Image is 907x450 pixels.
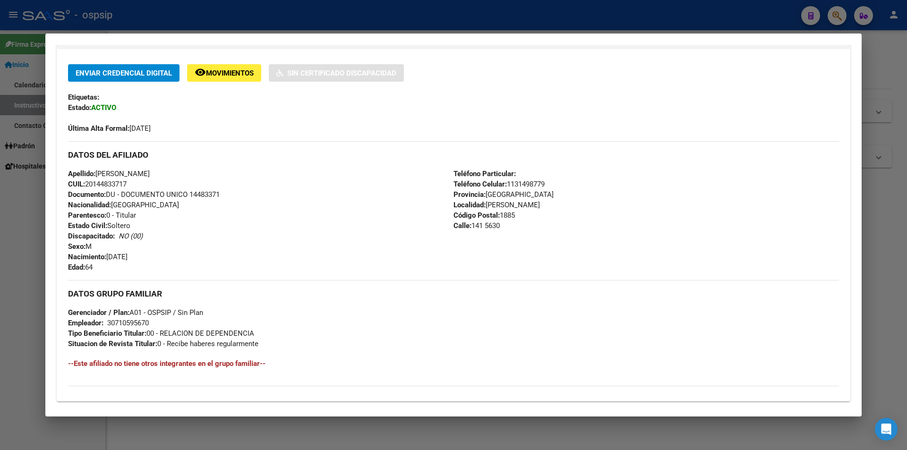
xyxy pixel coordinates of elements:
[68,201,179,209] span: [GEOGRAPHIC_DATA]
[68,308,129,317] strong: Gerenciador / Plan:
[68,232,115,240] strong: Discapacitado:
[453,180,545,188] span: 1131498779
[68,124,129,133] strong: Última Alta Formal:
[68,253,128,261] span: [DATE]
[68,103,91,112] strong: Estado:
[68,221,107,230] strong: Estado Civil:
[57,49,850,401] div: Datos de Empadronamiento
[68,253,106,261] strong: Nacimiento:
[68,340,258,348] span: 0 - Recibe haberes regularmente
[68,289,839,299] h3: DATOS GRUPO FAMILIAR
[453,211,515,220] span: 1885
[68,190,106,199] strong: Documento:
[107,318,149,328] div: 30710595670
[68,242,92,251] span: M
[68,329,254,338] span: 00 - RELACION DE DEPENDENCIA
[875,418,898,441] div: Open Intercom Messenger
[68,211,106,220] strong: Parentesco:
[287,69,396,77] span: Sin Certificado Discapacidad
[76,69,172,77] span: Enviar Credencial Digital
[68,358,839,369] h4: --Este afiliado no tiene otros integrantes en el grupo familiar--
[453,201,540,209] span: [PERSON_NAME]
[453,211,500,220] strong: Código Postal:
[68,263,85,272] strong: Edad:
[269,64,404,82] button: Sin Certificado Discapacidad
[68,180,85,188] strong: CUIL:
[91,103,116,112] strong: ACTIVO
[453,221,500,230] span: 141 5630
[195,67,206,78] mat-icon: remove_red_eye
[453,170,516,178] strong: Teléfono Particular:
[68,340,157,348] strong: Situacion de Revista Titular:
[453,190,486,199] strong: Provincia:
[68,150,839,160] h3: DATOS DEL AFILIADO
[68,242,86,251] strong: Sexo:
[453,201,486,209] strong: Localidad:
[68,180,127,188] span: 20144833717
[68,170,150,178] span: [PERSON_NAME]
[68,319,103,327] strong: Empleador:
[68,329,146,338] strong: Tipo Beneficiario Titular:
[68,93,99,102] strong: Etiquetas:
[68,124,151,133] span: [DATE]
[68,64,180,82] button: Enviar Credencial Digital
[68,221,130,230] span: Soltero
[68,170,95,178] strong: Apellido:
[453,190,554,199] span: [GEOGRAPHIC_DATA]
[68,190,220,199] span: DU - DOCUMENTO UNICO 14483371
[68,263,93,272] span: 64
[119,232,143,240] i: NO (00)
[68,308,203,317] span: A01 - OSPSIP / Sin Plan
[68,201,111,209] strong: Nacionalidad:
[68,211,136,220] span: 0 - Titular
[206,69,254,77] span: Movimientos
[187,64,261,82] button: Movimientos
[453,221,471,230] strong: Calle:
[453,180,507,188] strong: Teléfono Celular:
